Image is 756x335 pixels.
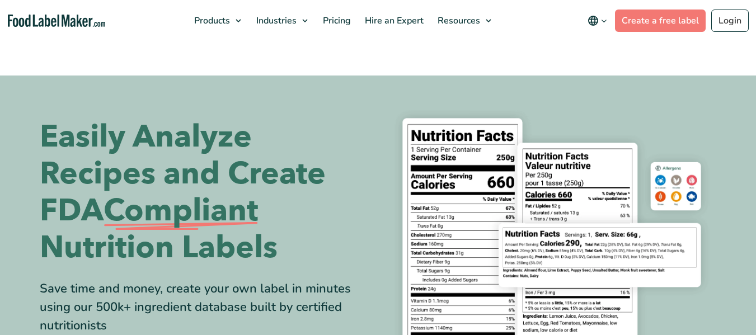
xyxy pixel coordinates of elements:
[320,15,352,27] span: Pricing
[40,119,370,266] h1: Easily Analyze Recipes and Create FDA Nutrition Labels
[104,192,258,229] span: Compliant
[434,15,481,27] span: Resources
[253,15,298,27] span: Industries
[361,15,425,27] span: Hire an Expert
[711,10,749,32] a: Login
[615,10,706,32] a: Create a free label
[191,15,231,27] span: Products
[40,280,370,335] div: Save time and money, create your own label in minutes using our 500k+ ingredient database built b...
